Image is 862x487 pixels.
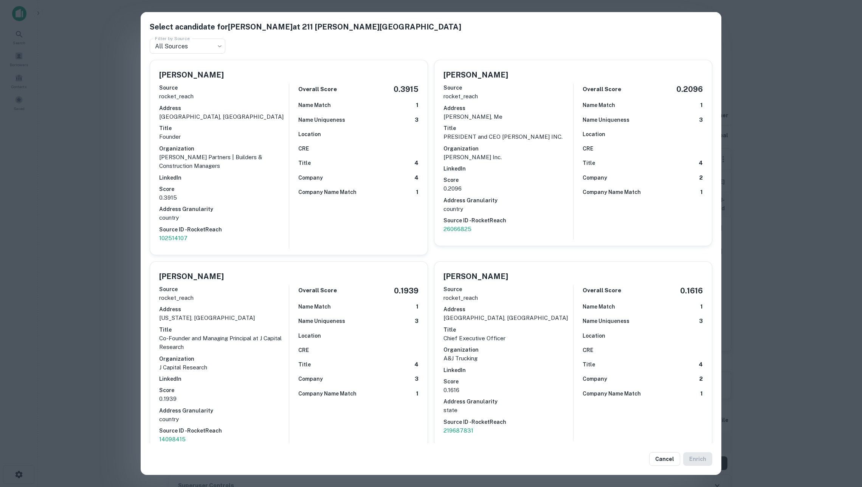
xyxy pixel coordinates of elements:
[443,164,573,173] h6: LinkedIn
[583,360,595,369] h6: Title
[159,185,289,193] h6: Score
[583,159,595,167] h6: Title
[159,132,289,141] p: Founder
[443,326,573,334] h6: Title
[583,144,593,153] h6: CRE
[159,92,289,101] p: rocket_reach
[443,225,573,234] a: 26066825
[443,354,573,363] p: A&J Trucking
[443,205,573,214] p: country
[150,21,712,33] h5: Select a candidate for [PERSON_NAME] at 211 [PERSON_NAME][GEOGRAPHIC_DATA]
[159,363,289,372] p: J Capital Research
[583,389,641,398] h6: Company Name Match
[159,394,289,403] p: 0.1939
[583,116,629,124] h6: Name Uniqueness
[824,427,862,463] iframe: Chat Widget
[298,130,321,138] h6: Location
[416,302,419,311] h6: 1
[298,174,323,182] h6: Company
[159,153,289,171] p: [PERSON_NAME] Partners | Builders & Construction Managers
[583,174,607,182] h6: Company
[159,112,289,121] p: [GEOGRAPHIC_DATA], [GEOGRAPHIC_DATA]
[443,104,573,112] h6: Address
[583,346,593,354] h6: CRE
[159,69,224,81] h5: [PERSON_NAME]
[583,332,605,340] h6: Location
[443,313,573,323] p: [GEOGRAPHIC_DATA], [GEOGRAPHIC_DATA]
[583,188,641,196] h6: Company Name Match
[159,305,289,313] h6: Address
[298,116,345,124] h6: Name Uniqueness
[298,159,311,167] h6: Title
[414,360,419,369] h6: 4
[443,377,573,386] h6: Score
[443,418,573,426] h6: Source ID - RocketReach
[159,334,289,352] p: Co-Founder and Managing Principal at J Capital Research
[159,355,289,363] h6: Organization
[443,271,508,282] h5: [PERSON_NAME]
[150,39,225,54] div: All Sources
[298,346,309,354] h6: CRE
[443,386,573,395] p: 0.1616
[159,225,289,234] h6: Source ID - RocketReach
[443,69,508,81] h5: [PERSON_NAME]
[443,216,573,225] h6: Source ID - RocketReach
[416,389,419,398] h6: 1
[443,305,573,313] h6: Address
[699,375,703,383] h6: 2
[416,101,419,110] h6: 1
[699,360,703,369] h6: 4
[159,313,289,323] p: [US_STATE], [GEOGRAPHIC_DATA]
[298,302,331,311] h6: Name Match
[394,285,419,296] h5: 0.1939
[394,84,419,95] h5: 0.3915
[159,124,289,132] h6: Title
[700,188,703,197] h6: 1
[415,375,419,383] h6: 3
[159,234,289,243] a: 102514107
[443,112,573,121] p: [PERSON_NAME], me
[443,334,573,343] p: Chief Executive Officer
[159,271,224,282] h5: [PERSON_NAME]
[159,144,289,153] h6: Organization
[415,116,419,124] h6: 3
[159,174,289,182] h6: LinkedIn
[159,375,289,383] h6: LinkedIn
[443,346,573,354] h6: Organization
[414,174,419,182] h6: 4
[159,435,289,444] p: 14098415
[443,144,573,153] h6: Organization
[443,184,573,193] p: 0.2096
[155,35,190,42] label: Filter by Source
[583,286,621,295] h6: Overall Score
[443,196,573,205] h6: Address Granularity
[443,176,573,184] h6: Score
[159,415,289,424] p: country
[298,360,311,369] h6: Title
[700,389,703,398] h6: 1
[443,426,573,435] a: 219687831
[298,144,309,153] h6: CRE
[298,188,357,196] h6: Company Name Match
[298,332,321,340] h6: Location
[699,317,703,326] h6: 3
[443,366,573,374] h6: LinkedIn
[443,285,573,293] h6: Source
[699,159,703,168] h6: 4
[159,213,289,222] p: country
[414,159,419,168] h6: 4
[159,293,289,302] p: rocket_reach
[159,406,289,415] h6: Address Granularity
[159,84,289,92] h6: Source
[699,116,703,124] h6: 3
[583,85,621,94] h6: Overall Score
[583,130,605,138] h6: Location
[700,101,703,110] h6: 1
[443,153,573,162] p: [PERSON_NAME] Inc.
[416,188,419,197] h6: 1
[298,317,345,325] h6: Name Uniqueness
[443,84,573,92] h6: Source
